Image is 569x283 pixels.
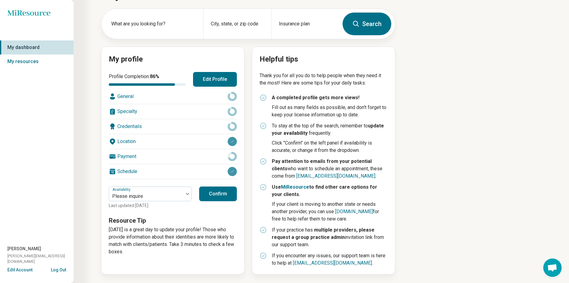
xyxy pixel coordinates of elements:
[272,95,359,100] strong: A completed profile gets more views!
[7,253,74,264] span: [PERSON_NAME][EMAIL_ADDRESS][DOMAIN_NAME]
[272,139,388,154] p: Click "Confirm" on the left panel if availability is accurate, or change it from the dropdown.
[109,226,237,255] p: [DATE] is a great day to update your profile! Those who provide information about their identitie...
[7,267,32,273] button: Edit Account
[281,184,309,190] a: MiResource
[272,158,388,180] p: who want to schedule an appointment, these come from .
[109,216,237,225] h3: Resource Tip
[109,149,237,164] div: Payment
[51,267,66,272] button: Log Out
[272,252,388,267] p: If you encounter any issues, our support team is here to help at .
[296,173,375,179] a: [EMAIL_ADDRESS][DOMAIN_NAME]
[335,209,373,214] a: [DOMAIN_NAME]
[111,20,196,28] label: What are you looking for?
[109,54,237,65] h2: My profile
[109,134,237,149] div: Location
[272,227,374,240] strong: multiple providers, please request a group practice admin
[293,260,372,266] a: [EMAIL_ADDRESS][DOMAIN_NAME]
[272,104,388,119] p: Fill out as many fields as possible, and don't forget to keep your license information up to date.
[272,226,388,248] p: If your practice has invitation link from our support team.
[272,158,372,172] strong: Pay attention to emails from your potential clients
[272,123,384,136] strong: update your availability
[109,202,192,209] p: Last updated: [DATE]
[193,72,237,87] button: Edit Profile
[109,89,237,104] div: General
[343,13,391,35] button: Search
[272,122,388,137] p: To stay at the top of the search, remember to frequently.
[109,104,237,119] div: Specialty
[260,72,388,87] p: Thank you for all you do to help people when they need it the most! Here are some tips for your d...
[109,73,186,86] div: Profile Completion:
[112,187,132,192] label: Availability
[109,119,237,134] div: Credentials
[199,187,237,201] button: Confirm
[543,258,562,277] div: Open chat
[272,201,388,223] p: If your client is moving to another state or needs another provider, you can use for free to help...
[272,184,377,197] strong: Use to find other care options for your clients.
[150,74,159,79] span: 86 %
[109,164,237,179] div: Schedule
[260,54,388,65] h2: Helpful tips
[7,246,41,252] span: [PERSON_NAME]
